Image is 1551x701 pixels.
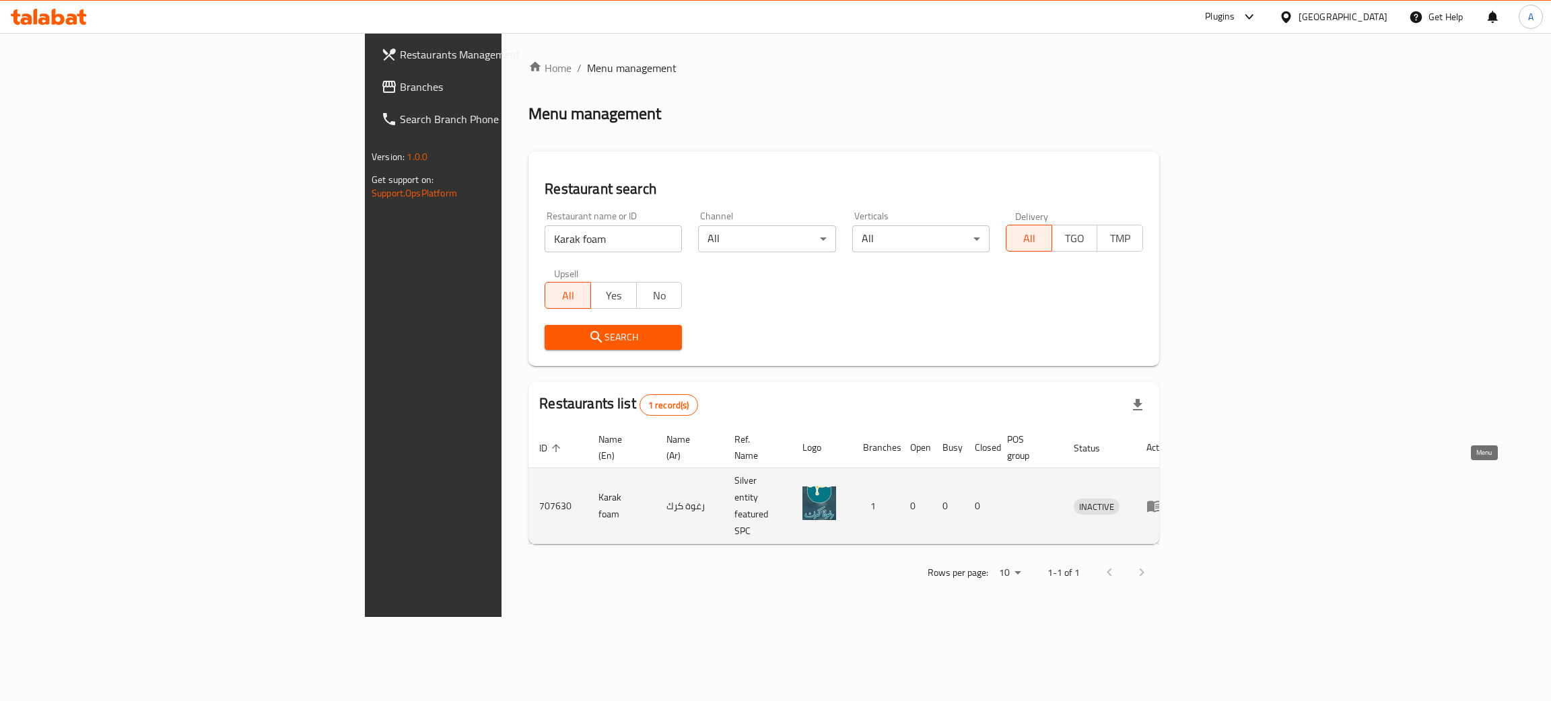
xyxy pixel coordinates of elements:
p: Rows per page: [928,564,988,581]
a: Support.OpsPlatform [372,184,457,202]
div: All [698,225,835,252]
a: Restaurants Management [370,38,624,71]
th: Closed [964,427,996,468]
span: Ref. Name [734,431,775,464]
button: Search [545,325,682,350]
span: TGO [1058,229,1093,248]
th: Open [899,427,932,468]
span: Name (Ar) [666,431,708,464]
label: Upsell [554,268,579,278]
a: Search Branch Phone [370,103,624,135]
button: TGO [1052,225,1098,252]
span: INACTIVE [1074,499,1119,515]
span: TMP [1103,229,1138,248]
a: Branches [370,71,624,103]
span: Get support on: [372,171,434,188]
div: Export file [1122,389,1154,421]
span: Search Branch Phone [400,111,613,127]
span: No [642,286,677,305]
span: Yes [596,286,631,305]
td: 0 [964,468,996,544]
span: Version: [372,148,405,165]
input: Search for restaurant name or ID.. [545,225,682,252]
span: Branches [400,79,613,95]
span: POS group [1007,431,1047,464]
h2: Restaurant search [545,179,1143,199]
span: 1 record(s) [640,399,697,412]
th: Action [1136,427,1182,468]
span: A [1528,9,1533,24]
div: All [852,225,990,252]
div: Rows per page: [994,563,1026,583]
h2: Restaurants list [539,394,697,416]
label: Delivery [1015,211,1049,221]
table: enhanced table [528,427,1182,544]
div: [GEOGRAPHIC_DATA] [1299,9,1387,24]
span: Status [1074,440,1117,456]
span: Restaurants Management [400,46,613,63]
td: 0 [932,468,964,544]
span: Menu management [587,60,677,76]
span: 1.0.0 [407,148,427,165]
span: All [1012,229,1047,248]
button: Yes [590,282,637,309]
img: Karak foam [802,486,836,520]
nav: breadcrumb [528,60,1159,76]
p: 1-1 of 1 [1047,564,1080,581]
td: رغوة كرك [656,468,724,544]
th: Busy [932,427,964,468]
button: All [1006,225,1052,252]
td: 0 [899,468,932,544]
th: Logo [792,427,852,468]
td: Silver entity featured SPC [724,468,792,544]
button: All [545,282,591,309]
td: 1 [852,468,899,544]
button: No [636,282,683,309]
div: Total records count [640,394,698,416]
button: TMP [1097,225,1143,252]
span: ID [539,440,565,456]
th: Branches [852,427,899,468]
span: Search [555,329,671,346]
span: All [551,286,586,305]
span: Name (En) [598,431,640,464]
div: Plugins [1205,9,1235,25]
